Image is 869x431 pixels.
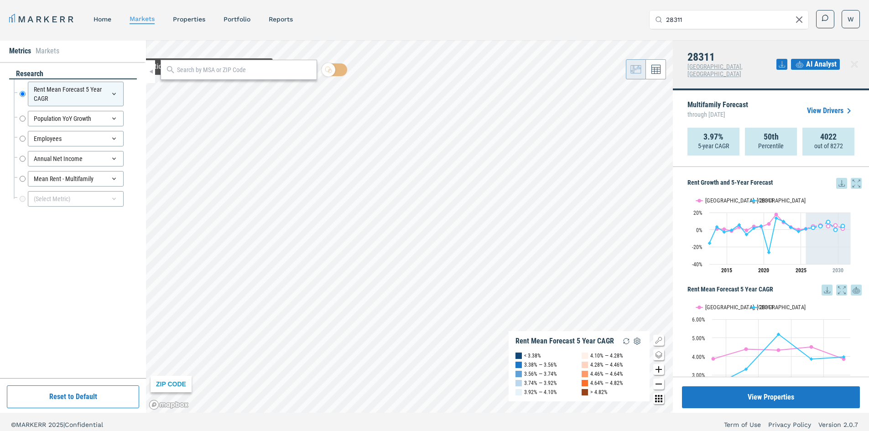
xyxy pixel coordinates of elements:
path: Sunday, 29 Aug, 20:00, 17.74. Fayetteville, NC. [775,213,778,216]
a: Mapbox logo [149,400,189,410]
tspan: 2020 [758,267,769,274]
div: 4.46% — 4.64% [590,369,623,379]
path: Tuesday, 14 Aug, 20:00, 4.51. Fayetteville, NC. [810,345,813,348]
path: Saturday, 29 Aug, 20:00, 6.74. Fayetteville, NC. [767,222,771,226]
div: 4.64% — 4.82% [590,379,623,388]
div: Annual Net Income [28,151,124,166]
canvas: Map [146,40,673,413]
path: Monday, 29 Aug, 20:00, 9.58. 28311. [782,219,786,223]
a: home [94,16,111,23]
a: Privacy Policy [768,420,811,429]
img: Settings [632,336,643,347]
path: Tuesday, 29 Aug, 20:00, 2.77. 28311. [789,225,793,229]
text: -40% [692,261,702,268]
text: 20% [693,210,702,216]
path: Sunday, 29 Aug, 20:00, 13.43. 28311. [775,216,778,220]
div: 3.56% — 3.74% [524,369,557,379]
button: Zoom in map button [653,364,664,375]
div: 3.74% — 3.92% [524,379,557,388]
path: Monday, 14 Aug, 20:00, 5.19. 28311. [777,332,781,336]
strong: 3.97% [703,132,723,141]
path: Monday, 29 Aug, 20:00, 5.61. 28311. [738,223,741,227]
path: Friday, 29 Aug, 20:00, 1.08. 28311. [804,227,808,230]
a: Term of Use [724,420,761,429]
path: Saturday, 14 Aug, 20:00, 3.31. 28311. [744,367,748,371]
path: Wednesday, 29 Aug, 20:00, 1.7. 28311. [752,226,756,230]
button: Change style map button [653,349,664,360]
p: Percentile [758,141,784,151]
path: Thursday, 29 Aug, 20:00, 4.4. 28311. [841,224,845,228]
span: Confidential [65,421,103,428]
a: markets [130,15,155,22]
span: © [11,421,16,428]
div: (Select Metric) [28,191,124,207]
p: Multifamily Forecast [687,101,748,120]
span: through [DATE] [687,109,748,120]
button: AI Analyst [791,59,840,70]
path: Thursday, 29 Aug, 20:00, 3.3. 28311. [715,225,719,228]
a: View Drivers [807,105,854,116]
path: Thursday, 29 Aug, 20:00, -2. 28311. [797,229,801,233]
path: Tuesday, 29 Aug, 20:00, -5.66. 28311. [745,233,749,236]
path: Tuesday, 14 Aug, 20:00, 3.86. 28311. [810,357,813,361]
h5: Rent Mean Forecast 5 Year CAGR [687,285,862,296]
text: 3.00% [692,372,705,379]
button: View Properties [682,386,860,408]
g: 28311, line 2 of 2 with 5 data points. [712,332,846,388]
path: Saturday, 29 Aug, 20:00, -0.51. 28311. [730,228,734,232]
path: Friday, 14 Aug, 20:00, 3.87. Fayetteville, NC. [712,357,715,361]
div: 4.10% — 4.28% [590,351,623,360]
g: 28311, line 4 of 4 with 5 data points. [812,220,845,231]
text: 5.00% [692,335,705,342]
div: research [9,69,137,79]
svg: Interactive chart [687,296,855,410]
path: Friday, 29 Aug, 20:00, -2.68. 28311. [723,230,726,234]
span: MARKERR [16,421,48,428]
div: Rent Mean Forecast 5 Year CAGR [515,337,614,346]
div: > 4.82% [590,388,608,397]
text: 28311 [760,304,773,311]
input: Search by MSA, ZIP, Property Name, or Address [666,10,803,29]
div: < 3.38% [524,351,541,360]
a: MARKERR [9,13,75,26]
div: Rent Mean Forecast 5 Year CAGR [28,82,124,106]
div: Population YoY Growth [28,111,124,126]
text: -20% [692,244,702,250]
text: 4.00% [692,354,705,360]
path: Wednesday, 29 Aug, 20:00, -0.01. 28311. [834,228,838,231]
a: Portfolio [224,16,250,23]
span: AI Analyst [806,59,837,70]
text: 6.00% [692,317,705,323]
div: Rent Mean Forecast 5 Year CAGR. Highcharts interactive chart. [687,296,862,410]
strong: 50th [764,132,779,141]
div: Rent Growth and 5-Year Forecast. Highcharts interactive chart. [687,189,862,280]
div: Mean Rent - Multifamily [28,171,124,187]
a: reports [269,16,293,23]
li: Metrics [9,46,31,57]
button: Other options map button [653,393,664,404]
a: Version 2.0.7 [818,420,858,429]
h4: 28311 [687,51,776,63]
div: ZIP CODE [151,376,192,392]
path: Sunday, 29 Aug, 20:00, 4.23. 28311. [819,224,822,228]
text: 0% [696,227,702,234]
div: 4.28% — 4.46% [590,360,623,369]
button: W [842,10,860,28]
path: Thursday, 29 Aug, 20:00, 4.34. 28311. [760,224,763,228]
path: Saturday, 14 Aug, 20:00, 4.39. Fayetteville, NC. [744,347,748,351]
tspan: 2015 [721,267,732,274]
tspan: 2030 [833,267,843,274]
div: Employees [28,131,124,146]
input: Search by MSA or ZIP Code [177,65,312,75]
h5: Rent Growth and 5-Year Forecast [687,178,862,189]
span: W [848,15,854,24]
path: Wednesday, 29 Aug, 20:00, -15.67. 28311. [708,241,712,245]
button: Show Fayetteville, NC [696,197,741,204]
button: Show/Hide Legend Map Button [653,335,664,346]
div: 3.38% — 3.56% [524,360,557,369]
img: Reload Legend [621,336,632,347]
span: 2025 | [48,421,65,428]
span: [GEOGRAPHIC_DATA], [GEOGRAPHIC_DATA] [687,63,743,78]
path: Monday, 14 Aug, 20:00, 4.34. Fayetteville, NC. [777,348,781,352]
